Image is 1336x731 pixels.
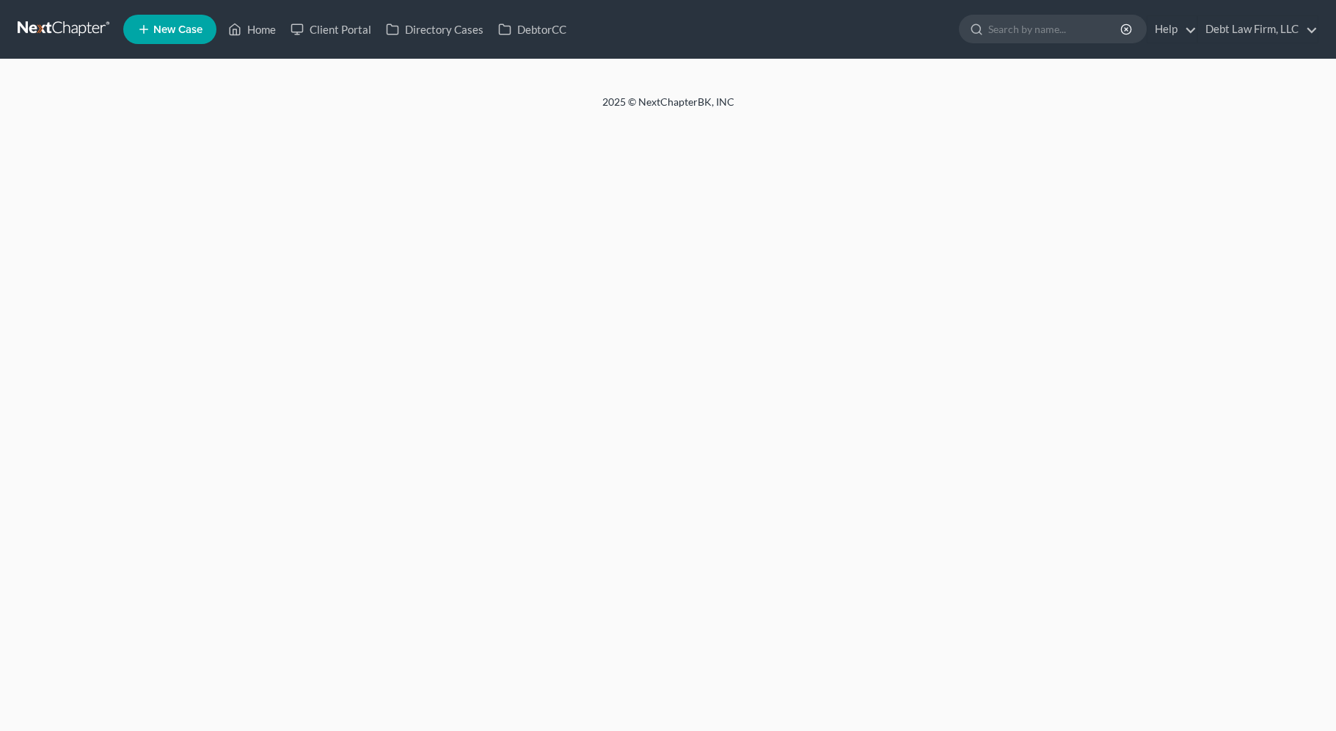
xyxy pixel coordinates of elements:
a: Debt Law Firm, LLC [1198,16,1318,43]
a: Client Portal [283,16,379,43]
a: DebtorCC [491,16,574,43]
a: Home [221,16,283,43]
span: New Case [153,24,202,35]
input: Search by name... [988,15,1123,43]
a: Help [1147,16,1197,43]
div: 2025 © NextChapterBK, INC [250,95,1087,121]
a: Directory Cases [379,16,491,43]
